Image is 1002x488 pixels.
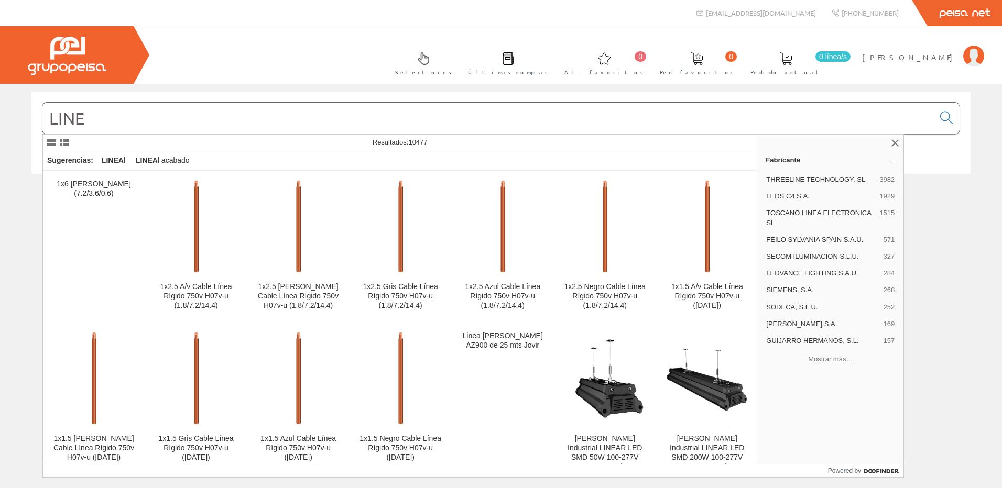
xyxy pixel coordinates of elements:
strong: LINEA [102,156,124,164]
a: Campana Industrial LINEAR LED SMD 50W 100-277V 6500K 6500lm [PERSON_NAME] Industrial LINEAR LED S... [554,323,656,484]
img: 1x1.5 Azul Cable Línea Rígido 750v H07v-u (2/12/24) [263,331,334,426]
span: TOSCANO LINEA ELECTRONICA SL [766,208,875,227]
div: l acabado [132,151,194,170]
div: l [97,151,129,170]
span: SIEMENS, S.A. [766,285,879,295]
span: 0 línea/s [815,51,851,62]
img: Campana Industrial LINEAR LED SMD 200W 100-277V 4000K 26000lm [665,346,749,412]
img: 1x1.5 Negro Cable Línea Rígido 750v H07v-u (2/12/24) [365,331,436,426]
a: Campana Industrial LINEAR LED SMD 200W 100-277V 4000K 26000lm [PERSON_NAME] Industrial LINEAR LED... [656,323,758,484]
a: Selectores [385,43,457,82]
div: 1x1.5 Negro Cable Línea Rígido 750v H07v-u ([DATE]) [358,434,443,462]
input: Buscar... [42,103,934,134]
div: 1x1.5 [PERSON_NAME] Cable Línea Rígido 750v H07v-u ([DATE]) [51,434,136,462]
div: 1x2.5 [PERSON_NAME] Cable Línea Rígido 750v H07v-u (1.8/7.2/14.4) [256,282,341,310]
img: Campana Industrial LINEAR LED SMD 50W 100-277V 6500K 6500lm [562,336,647,421]
a: 1x6 [PERSON_NAME] (7.2/3.6/0.6) [43,171,145,323]
a: 1x2.5 Marrón Cable Línea Rígido 750v H07v-u (1.8/7.2/14.4) 1x2.5 [PERSON_NAME] Cable Línea Rígido... [247,171,349,323]
span: 327 [884,252,895,261]
span: THREELINE TECHNOLOGY, SL [766,175,875,184]
div: [PERSON_NAME] Industrial LINEAR LED SMD 200W 100-277V 4000K 26000lm [665,434,749,472]
div: 1x2.5 Gris Cable Línea Rígido 750v H07v-u (1.8/7.2/14.4) [358,282,443,310]
span: [EMAIL_ADDRESS][DOMAIN_NAME] [706,8,816,17]
a: 1x1.5 Gris Cable Línea Rígido 750v H07v-u (2/12/24) 1x1.5 Gris Cable Línea Rígido 750v H07v-u ([D... [145,323,247,484]
span: 252 [884,303,895,312]
a: [PERSON_NAME] [862,43,984,53]
a: 1x2.5 Azul Cable Línea Rígido 750v H07v-u (1.8/7.2/14.4) 1x2.5 Azul Cable Línea Rígido 750v H07v-... [452,171,553,323]
a: 1x1.5 Marrón Cable Línea Rígido 750v H07v-u (2/12/24) 1x1.5 [PERSON_NAME] Cable Línea Rígido 750v... [43,323,145,484]
div: Sugerencias: [43,153,95,168]
img: 1x2.5 A/v Cable Línea Rígido 750v H07v-u (1.8/7.2/14.4) [161,180,232,274]
img: 1x1.5 Marrón Cable Línea Rígido 750v H07v-u (2/12/24) [59,331,129,426]
span: Pedido actual [750,67,822,77]
span: SECOM ILUMINACION S.L.U. [766,252,879,261]
img: 1x2.5 Negro Cable Línea Rígido 750v H07v-u (1.8/7.2/14.4) [570,180,640,274]
span: 169 [884,319,895,329]
div: 1x1.5 Azul Cable Línea Rígido 750v H07v-u ([DATE]) [256,434,341,462]
span: 0 [635,51,646,62]
div: 1x1.5 A/v Cable Línea Rígido 750v H07v-u ([DATE]) [665,282,749,310]
span: [PHONE_NUMBER] [842,8,899,17]
strong: LINEA [136,156,158,164]
div: 1x1.5 Gris Cable Línea Rígido 750v H07v-u ([DATE]) [154,434,238,462]
div: 1x2.5 Negro Cable Línea Rígido 750v H07v-u (1.8/7.2/14.4) [562,282,647,310]
div: Linea [PERSON_NAME] AZ900 de 25 mts Jovir [460,331,545,350]
span: [PERSON_NAME] S.A. [766,319,879,329]
img: 1x1.5 A/v Cable Línea Rígido 750v H07v-u (2/12/24) [672,180,743,274]
img: 1x2.5 Azul Cable Línea Rígido 750v H07v-u (1.8/7.2/14.4) [467,180,538,274]
span: FEILO SYLVANIA SPAIN S.A.U. [766,235,879,245]
span: Ped. favoritos [660,67,734,77]
a: 1x2.5 Negro Cable Línea Rígido 750v H07v-u (1.8/7.2/14.4) 1x2.5 Negro Cable Línea Rígido 750v H07... [554,171,656,323]
div: [PERSON_NAME] Industrial LINEAR LED SMD 50W 100-277V 6500K 6500lm [562,434,647,472]
span: LEDS C4 S.A. [766,192,875,201]
span: Resultados: [373,138,428,146]
a: 1x2.5 A/v Cable Línea Rígido 750v H07v-u (1.8/7.2/14.4) 1x2.5 A/v Cable Línea Rígido 750v H07v-u ... [145,171,247,323]
span: 10477 [408,138,427,146]
span: 284 [884,269,895,278]
span: Art. favoritos [564,67,644,77]
img: 1x2.5 Marrón Cable Línea Rígido 750v H07v-u (1.8/7.2/14.4) [263,180,334,274]
span: GUIJARRO HERMANOS, S.L. [766,336,879,346]
img: 1x1.5 Gris Cable Línea Rígido 750v H07v-u (2/12/24) [161,331,232,426]
span: 3982 [879,175,895,184]
div: 1x2.5 Azul Cable Línea Rígido 750v H07v-u (1.8/7.2/14.4) [460,282,545,310]
span: 571 [884,235,895,245]
span: Últimas compras [468,67,548,77]
span: 1929 [879,192,895,201]
button: Mostrar más… [761,350,899,368]
a: 1x1.5 Negro Cable Línea Rígido 750v H07v-u (2/12/24) 1x1.5 Negro Cable Línea Rígido 750v H07v-u (... [350,323,451,484]
a: Linea [PERSON_NAME] AZ900 de 25 mts Jovir [452,323,553,484]
span: 0 [725,51,737,62]
div: 1x2.5 A/v Cable Línea Rígido 750v H07v-u (1.8/7.2/14.4) [154,282,238,310]
span: Selectores [395,67,452,77]
a: Fabricante [757,151,903,168]
a: Últimas compras [458,43,553,82]
span: [PERSON_NAME] [862,52,958,62]
span: LEDVANCE LIGHTING S.A.U. [766,269,879,278]
span: 1515 [879,208,895,227]
a: 1x1.5 A/v Cable Línea Rígido 750v H07v-u (2/12/24) 1x1.5 A/v Cable Línea Rígido 750v H07v-u ([DATE]) [656,171,758,323]
span: 268 [884,285,895,295]
img: Grupo Peisa [28,37,106,75]
span: 157 [884,336,895,346]
div: © Grupo Peisa [31,187,971,196]
a: 1x1.5 Azul Cable Línea Rígido 750v H07v-u (2/12/24) 1x1.5 Azul Cable Línea Rígido 750v H07v-u ([D... [247,323,349,484]
a: Powered by [828,464,904,477]
img: 1x2.5 Gris Cable Línea Rígido 750v H07v-u (1.8/7.2/14.4) [365,180,436,274]
div: 1x6 [PERSON_NAME] (7.2/3.6/0.6) [51,180,136,198]
span: Powered by [828,466,861,475]
span: SODECA, S.L.U. [766,303,879,312]
a: 1x2.5 Gris Cable Línea Rígido 750v H07v-u (1.8/7.2/14.4) 1x2.5 Gris Cable Línea Rígido 750v H07v-... [350,171,451,323]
